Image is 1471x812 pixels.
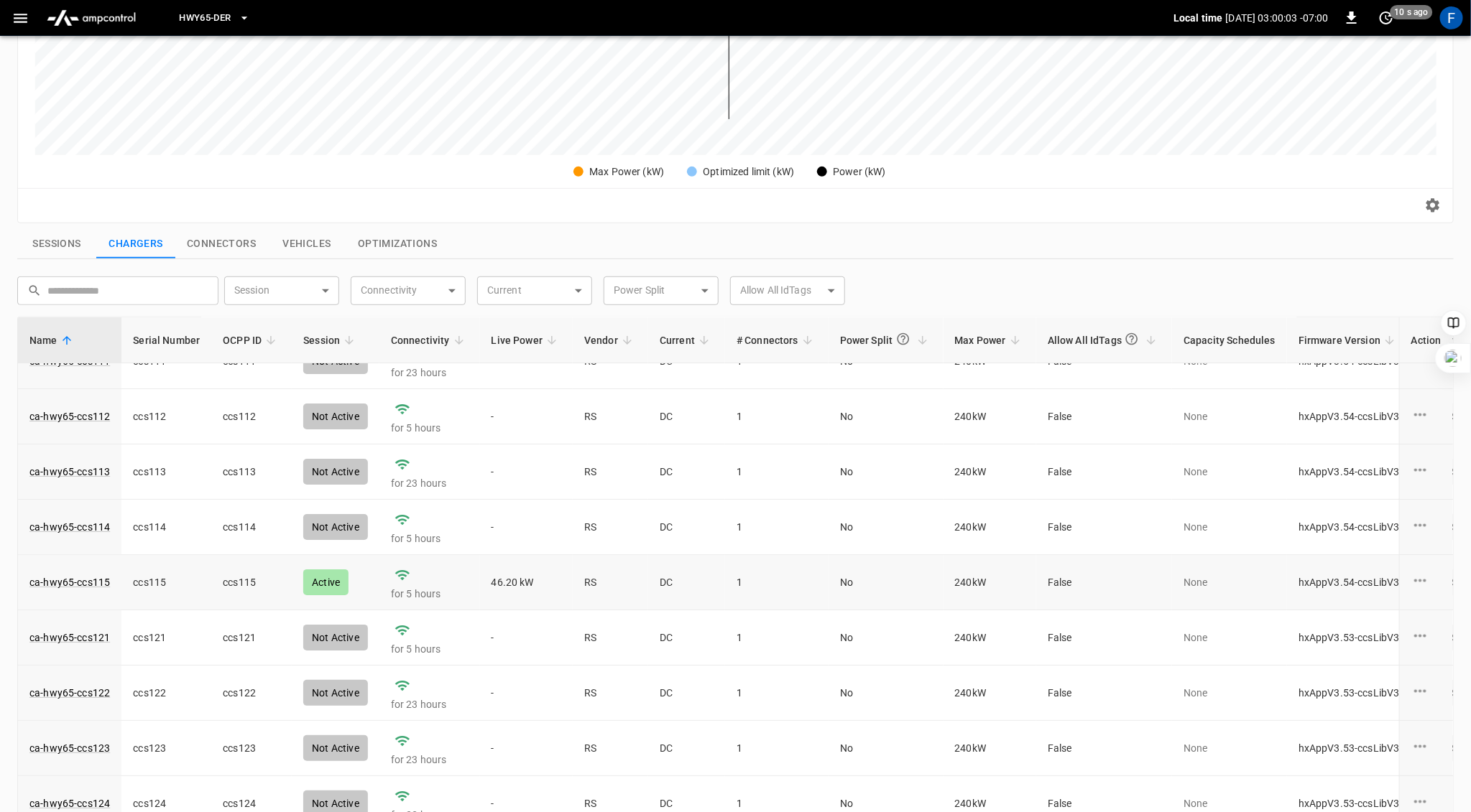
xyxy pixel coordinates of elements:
div: profile-icon [1440,6,1463,29]
span: Firmware Version [1299,332,1399,349]
td: 1 [725,500,829,555]
td: False [1036,610,1172,666]
div: charge point options [1411,737,1442,759]
td: 1 [725,444,829,500]
div: charge point options [1411,571,1442,593]
td: DC [648,721,725,776]
div: Active [303,569,349,595]
td: 240 kW [944,610,1036,666]
p: for 5 hours [391,531,469,546]
p: None [1184,741,1276,755]
a: ca-hwy65-ccs124 [29,796,110,811]
th: Serial Number [121,317,211,363]
div: Not Active [303,514,368,540]
p: for 5 hours [391,587,469,601]
span: Allow All IdTags [1048,326,1161,354]
p: Local time [1173,11,1223,25]
td: False [1036,555,1172,610]
a: ca-hwy65-ccs113 [29,465,110,479]
td: DC [648,500,725,555]
span: Live Power [492,332,562,349]
span: Power Split [840,326,932,354]
td: ccs121 [211,610,292,666]
div: Optimized limit (kW) [703,164,794,179]
div: charge point options [1411,406,1442,427]
a: ca-hwy65-ccs121 [29,630,110,645]
td: RS [573,555,648,610]
button: HWY65-DER [173,4,255,32]
td: 240 kW [944,389,1036,444]
div: charge point options [1411,627,1442,648]
td: ccs122 [121,666,211,721]
div: Not Active [303,735,368,761]
span: Max Power [955,332,1025,349]
button: show latest charge points [96,229,175,259]
td: - [480,389,573,444]
span: 10 s ago [1391,5,1433,19]
td: ccs123 [211,721,292,776]
td: 46.20 kW [480,555,573,610]
th: Capacity Schedules [1172,317,1287,363]
td: 1 [725,555,829,610]
span: # Connectors [737,332,817,349]
td: ccs121 [121,610,211,666]
p: None [1184,575,1276,589]
td: No [829,666,944,721]
span: Vendor [584,332,637,349]
a: ca-hwy65-ccs123 [29,741,110,755]
td: - [480,500,573,555]
td: RS [573,610,648,666]
td: False [1036,666,1172,721]
p: None [1184,409,1276,424]
td: ccs114 [121,500,211,555]
td: ccs123 [121,721,211,776]
a: ca-hwy65-ccs112 [29,409,110,424]
td: No [829,555,944,610]
p: None [1184,520,1276,534]
td: hxAppV3.54-ccsLibV3.4 [1287,500,1420,555]
p: for 5 hours [391,642,469,656]
td: 1 [725,389,829,444]
td: hxAppV3.53-ccsLibV3.4 [1287,666,1420,721]
td: DC [648,389,725,444]
span: Connectivity [391,332,469,349]
td: ccs122 [211,666,292,721]
div: Not Active [303,680,368,706]
button: show latest vehicles [267,229,346,259]
td: ccs114 [211,500,292,555]
td: - [480,444,573,500]
p: None [1184,796,1276,811]
p: for 23 hours [391,476,469,490]
td: ccs113 [121,444,211,500]
p: None [1184,465,1276,479]
p: for 23 hours [391,365,469,380]
td: RS [573,389,648,444]
div: charge point options [1411,461,1442,482]
td: DC [648,444,725,500]
td: False [1036,500,1172,555]
span: HWY65-DER [179,10,231,27]
td: False [1036,444,1172,500]
div: charge point options [1411,516,1442,538]
p: for 23 hours [391,697,469,711]
td: RS [573,721,648,776]
p: [DATE] 03:00:03 -07:00 [1226,11,1329,25]
td: - [480,610,573,666]
span: Current [660,332,714,349]
button: show latest optimizations [346,229,448,259]
button: show latest connectors [175,229,267,259]
td: ccs112 [121,389,211,444]
td: 1 [725,666,829,721]
td: RS [573,500,648,555]
td: RS [573,666,648,721]
td: hxAppV3.53-ccsLibV3.4 [1287,721,1420,776]
td: ccs115 [121,555,211,610]
td: 240 kW [944,666,1036,721]
td: ccs115 [211,555,292,610]
div: Not Active [303,403,368,429]
div: Not Active [303,459,368,485]
td: 1 [725,610,829,666]
th: Action [1399,317,1453,363]
p: for 23 hours [391,752,469,767]
td: No [829,500,944,555]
